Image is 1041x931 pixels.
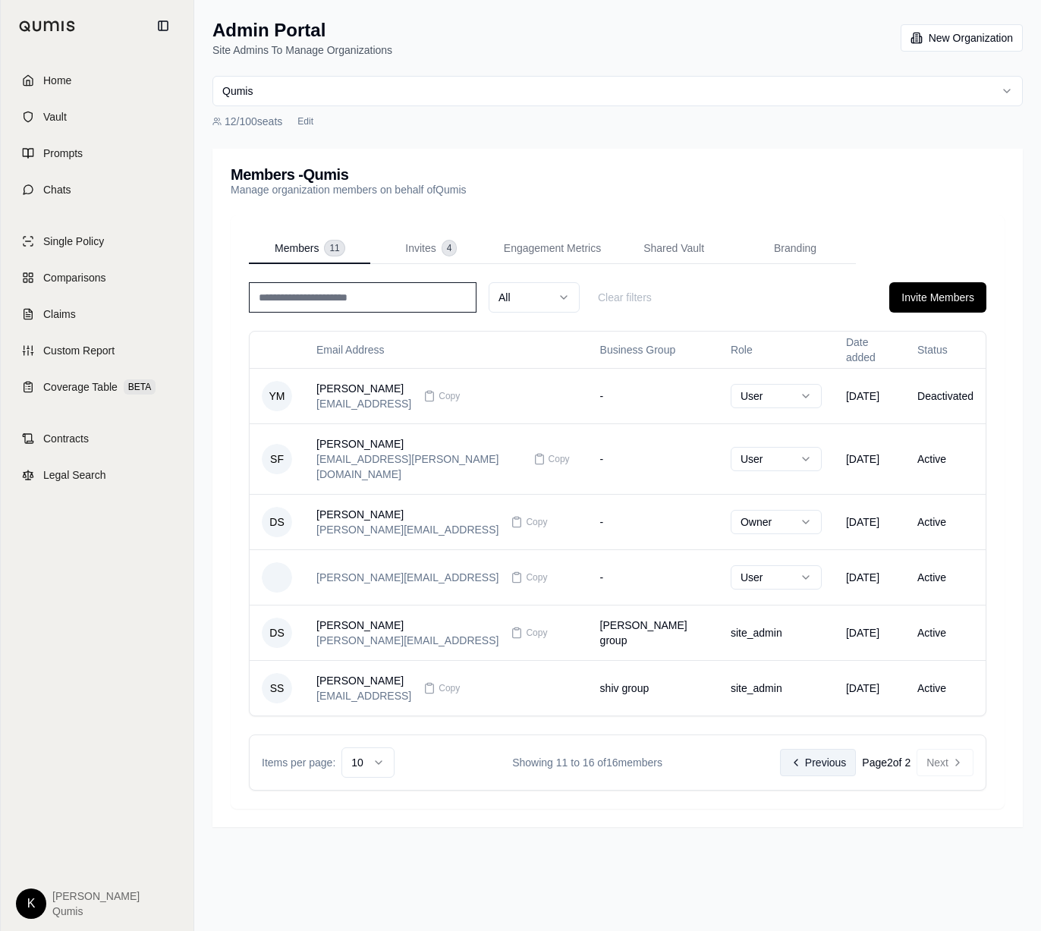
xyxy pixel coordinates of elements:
span: site_admin [731,627,782,639]
div: [PERSON_NAME] [316,381,411,396]
span: Copy [526,571,547,583]
span: DS [262,507,292,537]
h1: Admin Portal [212,18,392,42]
span: Contracts [43,431,89,446]
div: [PERSON_NAME] [316,507,498,522]
a: Comparisons [10,261,184,294]
th: Email Address [304,332,588,368]
td: [DATE] [834,423,905,494]
span: Invites [405,241,436,256]
td: shiv group [588,660,719,716]
p: Manage organization members on behalf of Qumis [231,182,467,197]
td: Deactivated [905,368,986,423]
span: Copy [549,453,570,465]
span: Coverage Table [43,379,118,395]
span: Copy [526,516,547,528]
a: Custom Report [10,334,184,367]
span: SS [262,673,292,703]
span: Copy [526,627,547,639]
td: [PERSON_NAME] group [588,605,719,660]
span: Custom Report [43,343,115,358]
a: Contracts [10,422,184,455]
td: Active [905,660,986,716]
a: Home [10,64,184,97]
td: Active [905,494,986,549]
span: YM [262,381,292,411]
button: Edit [291,112,319,131]
div: [EMAIL_ADDRESS][PERSON_NAME][DOMAIN_NAME] [316,451,521,482]
th: Status [905,332,986,368]
td: Active [905,605,986,660]
div: [PERSON_NAME] [316,673,411,688]
td: [DATE] [834,660,905,716]
td: - [588,368,719,423]
a: Coverage TableBETA [10,370,184,404]
td: [DATE] [834,549,905,605]
td: - [588,494,719,549]
button: Previous [780,749,856,776]
h3: Members - Qumis [231,167,467,182]
button: Invite Members [889,282,986,313]
div: [PERSON_NAME][EMAIL_ADDRESS] [316,570,498,585]
td: [DATE] [834,605,905,660]
th: Business Group [588,332,719,368]
button: Copy [417,381,466,411]
span: Comparisons [43,270,105,285]
span: SF [262,444,292,474]
span: Copy [439,682,460,694]
span: 11 [325,241,344,256]
td: [DATE] [834,368,905,423]
td: [DATE] [834,494,905,549]
a: Chats [10,173,184,206]
div: [PERSON_NAME][EMAIL_ADDRESS] [316,633,498,648]
span: DS [262,618,292,648]
div: [PERSON_NAME] [316,618,498,633]
span: Prompts [43,146,83,161]
span: site_admin [731,682,782,694]
div: K [16,889,46,919]
button: Copy [527,444,576,474]
span: Chats [43,182,71,197]
div: Showing 11 to 16 of 16 members [395,755,780,770]
span: 4 [442,241,457,256]
td: Active [905,549,986,605]
td: Active [905,423,986,494]
span: Vault [43,109,67,124]
span: 12 / 100 seats [225,114,282,129]
span: Items per page: [262,755,335,770]
button: Copy [505,507,553,537]
td: - [588,549,719,605]
div: [PERSON_NAME] [316,436,521,451]
span: Home [43,73,71,88]
a: Legal Search [10,458,184,492]
div: [EMAIL_ADDRESS] [316,396,411,411]
button: New Organization [901,24,1023,52]
span: Legal Search [43,467,106,483]
button: Collapse sidebar [151,14,175,38]
a: Claims [10,297,184,331]
span: Qumis [52,904,140,919]
div: [PERSON_NAME][EMAIL_ADDRESS] [316,522,498,537]
span: Members [275,241,319,256]
button: Copy [505,562,553,593]
a: Vault [10,100,184,134]
div: Page 2 of 2 [862,755,910,770]
button: Copy [505,618,553,648]
td: - [588,423,719,494]
div: [EMAIL_ADDRESS] [316,688,411,703]
span: Copy [439,390,460,402]
span: Engagement Metrics [504,241,601,256]
img: Qumis Logo [19,20,76,32]
span: Single Policy [43,234,104,249]
span: Shared Vault [643,241,704,256]
span: Branding [774,241,816,256]
th: Date added [834,332,905,368]
p: Site Admins To Manage Organizations [212,42,392,58]
button: Copy [417,673,466,703]
span: [PERSON_NAME] [52,889,140,904]
a: Single Policy [10,225,184,258]
a: Prompts [10,137,184,170]
span: Claims [43,307,76,322]
span: BETA [124,379,156,395]
th: Role [719,332,834,368]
